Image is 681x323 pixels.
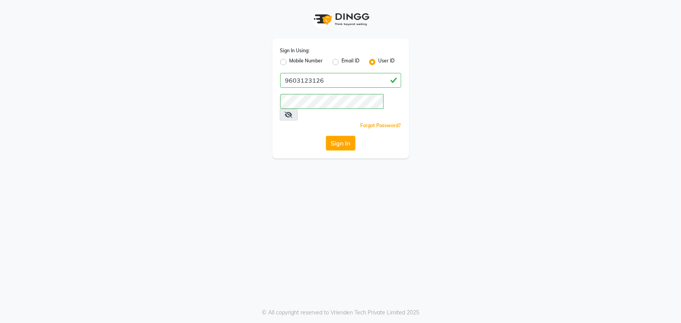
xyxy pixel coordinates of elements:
[280,47,310,54] label: Sign In Using:
[361,122,401,128] a: Forgot Password?
[326,136,356,151] button: Sign In
[280,73,401,88] input: Username
[342,57,360,67] label: Email ID
[280,94,384,109] input: Username
[379,57,395,67] label: User ID
[290,57,323,67] label: Mobile Number
[309,8,372,31] img: logo1.svg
